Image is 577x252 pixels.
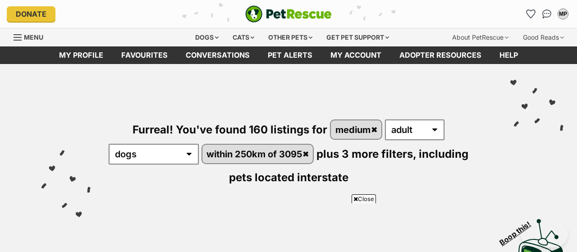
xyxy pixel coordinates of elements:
[316,147,416,160] span: plus 3 more filters,
[517,28,570,46] div: Good Reads
[245,5,332,23] a: PetRescue
[521,220,568,247] iframe: Help Scout Beacon - Open
[542,9,552,18] img: chat-41dd97257d64d25036548639549fe6c8038ab92f7586957e7f3b1b290dea8141.svg
[245,5,332,23] img: logo-e224e6f780fb5917bec1dbf3a21bbac754714ae5b6737aabdf751b685950b380.svg
[229,147,469,184] span: including pets located interstate
[112,46,177,64] a: Favourites
[177,46,259,64] a: conversations
[390,46,490,64] a: Adopter resources
[50,46,112,64] a: My profile
[202,145,313,163] a: within 250km of 3095
[352,194,376,203] span: Close
[446,28,515,46] div: About PetRescue
[259,46,321,64] a: Pet alerts
[320,28,395,46] div: Get pet support
[133,123,327,136] span: Furreal! You've found 160 listings for
[70,207,507,247] iframe: Advertisement
[14,28,50,45] a: Menu
[189,28,225,46] div: Dogs
[226,28,261,46] div: Cats
[556,7,570,21] button: My account
[490,46,527,64] a: Help
[523,7,538,21] a: Favourites
[559,9,568,18] div: MP
[523,7,570,21] ul: Account quick links
[24,33,43,41] span: Menu
[331,120,381,139] a: medium
[321,46,390,64] a: My account
[498,214,540,247] span: Boop this!
[262,28,319,46] div: Other pets
[7,6,55,22] a: Donate
[540,7,554,21] a: Conversations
